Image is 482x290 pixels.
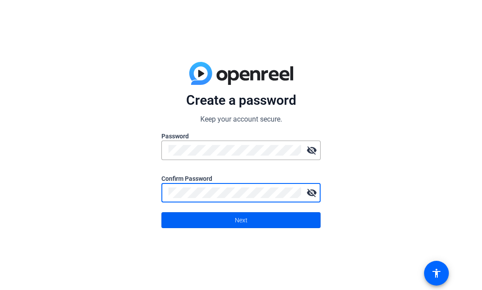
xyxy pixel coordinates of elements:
label: Password [161,132,321,141]
mat-icon: visibility_off [303,141,321,159]
mat-icon: visibility_off [303,184,321,202]
button: Next [161,212,321,228]
label: Confirm Password [161,174,321,183]
mat-icon: accessibility [431,268,442,279]
p: Create a password [161,92,321,109]
span: Next [235,212,248,229]
img: blue-gradient.svg [189,62,293,85]
p: Keep your account secure. [161,114,321,125]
